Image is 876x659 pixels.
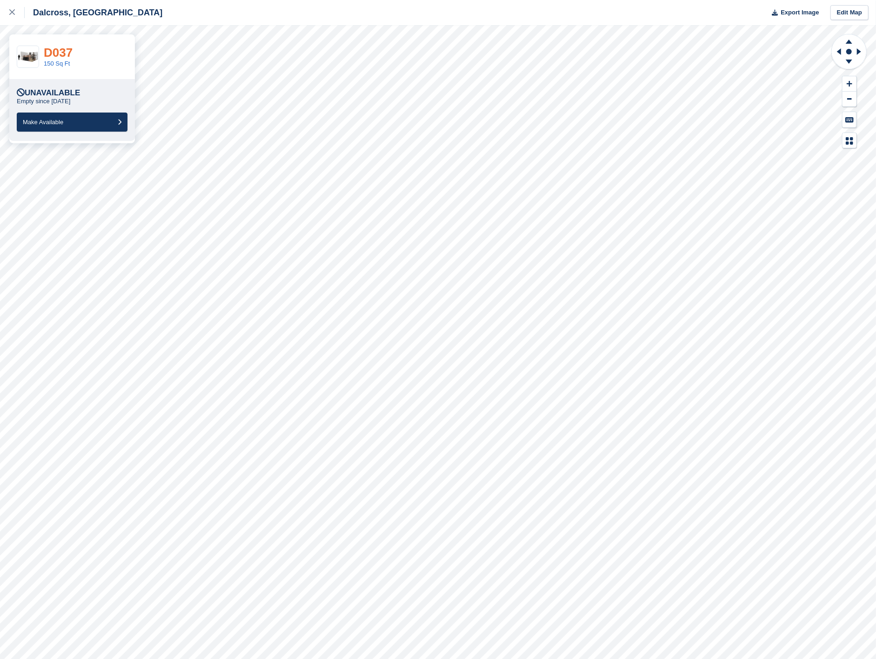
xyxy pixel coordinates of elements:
[781,8,819,17] span: Export Image
[843,112,856,127] button: Keyboard Shortcuts
[23,119,63,126] span: Make Available
[766,5,819,20] button: Export Image
[17,88,80,98] div: Unavailable
[17,98,70,105] p: Empty since [DATE]
[44,60,70,67] a: 150 Sq Ft
[830,5,869,20] a: Edit Map
[843,76,856,92] button: Zoom In
[17,49,39,65] img: 150-sqft-unit.jpg
[17,113,127,132] button: Make Available
[44,46,73,60] a: D037
[843,133,856,148] button: Map Legend
[843,92,856,107] button: Zoom Out
[25,7,162,18] div: Dalcross, [GEOGRAPHIC_DATA]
